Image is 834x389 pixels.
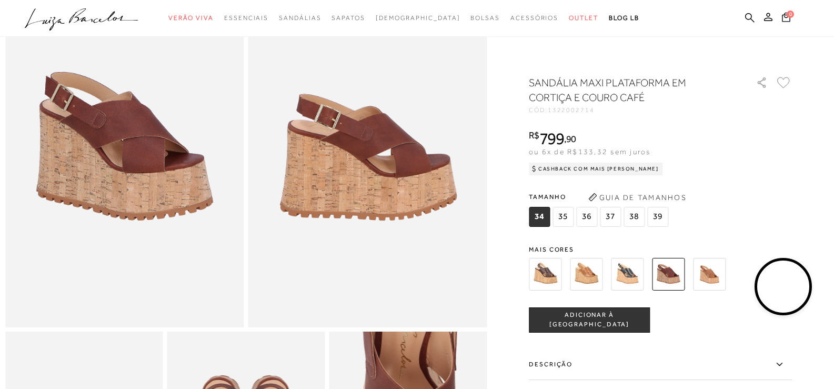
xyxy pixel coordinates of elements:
[224,8,268,28] a: categoryNavScreenReaderText
[693,258,726,291] img: SANDÁLIA MAXI PLATAFORMA EM CORTIÇA E COURO CARAMELO
[529,163,663,175] div: Cashback com Mais [PERSON_NAME]
[376,8,460,28] a: noSubCategoriesText
[652,258,685,291] img: SANDÁLIA MAXI PLATAFORMA EM CORTIÇA E COURO CAFÉ
[279,14,321,22] span: Sandálias
[529,311,649,329] span: ADICIONAR À [GEOGRAPHIC_DATA]
[529,307,650,333] button: ADICIONAR À [GEOGRAPHIC_DATA]
[529,258,561,291] img: SANDÁLIA DE SALTO ALTO PLATAFORMA EM COURO TEXTURIZADO CAFÉ
[611,258,644,291] img: SANDÁLIA MAXI PLATAFORMA CORTIÇA PRETO
[600,207,621,227] span: 37
[539,129,564,148] span: 799
[470,8,500,28] a: categoryNavScreenReaderText
[576,207,597,227] span: 36
[510,14,558,22] span: Acessórios
[529,207,550,227] span: 34
[529,131,539,140] i: R$
[529,107,739,113] div: CÓD:
[376,14,460,22] span: [DEMOGRAPHIC_DATA]
[609,8,639,28] a: BLOG LB
[779,12,793,26] button: 0
[552,207,574,227] span: 35
[624,207,645,227] span: 38
[564,134,576,144] i: ,
[569,8,598,28] a: categoryNavScreenReaderText
[529,147,650,156] span: ou 6x de R$133,32 sem juros
[529,189,671,205] span: Tamanho
[331,8,365,28] a: categoryNavScreenReaderText
[168,8,214,28] a: categoryNavScreenReaderText
[470,14,500,22] span: Bolsas
[569,14,598,22] span: Outlet
[548,106,595,114] span: 1322002714
[529,350,792,380] label: Descrição
[224,14,268,22] span: Essenciais
[647,207,668,227] span: 39
[570,258,602,291] img: SANDÁLIA MAXI PLATAFORMA CORTIÇA CARAMELO
[529,246,792,253] span: Mais cores
[585,189,690,206] button: Guia de Tamanhos
[168,14,214,22] span: Verão Viva
[331,14,365,22] span: Sapatos
[787,11,794,18] span: 0
[279,8,321,28] a: categoryNavScreenReaderText
[566,133,576,144] span: 90
[609,14,639,22] span: BLOG LB
[510,8,558,28] a: categoryNavScreenReaderText
[529,75,726,105] h1: SANDÁLIA MAXI PLATAFORMA EM CORTIÇA E COURO CAFÉ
